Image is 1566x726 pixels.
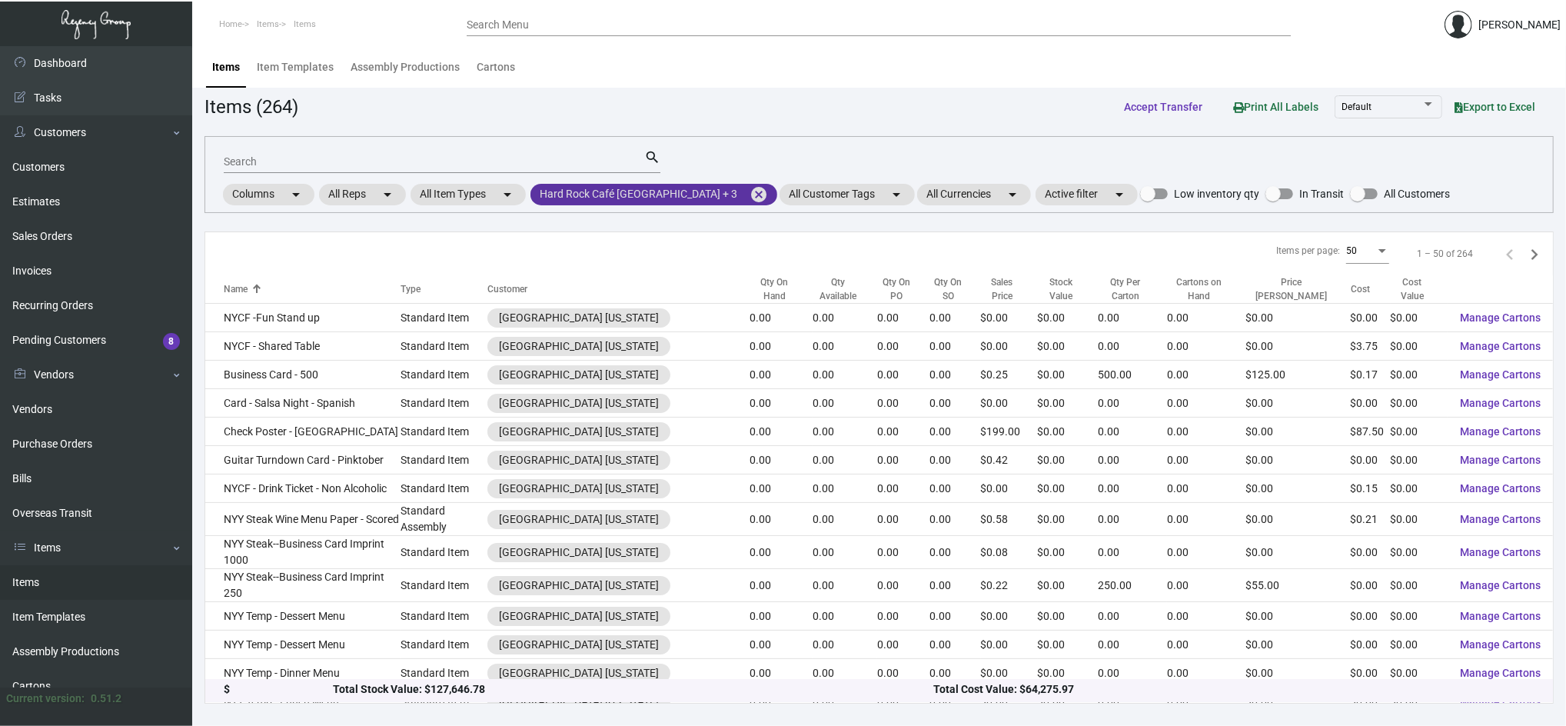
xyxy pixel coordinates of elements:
[1167,569,1245,602] td: 0.00
[205,602,401,631] td: NYY Temp - Dessert Menu
[1098,631,1167,659] td: 0.00
[401,475,487,503] td: Standard Item
[477,59,515,75] div: Cartons
[1346,245,1357,256] span: 50
[887,185,906,204] mat-icon: arrow_drop_down
[877,503,929,536] td: 0.00
[287,185,305,204] mat-icon: arrow_drop_down
[499,338,659,355] div: [GEOGRAPHIC_DATA] [US_STATE]
[877,275,916,303] div: Qty On PO
[1351,332,1391,361] td: $3.75
[1448,304,1553,331] button: Manage Cartons
[813,503,877,536] td: 0.00
[1448,602,1553,630] button: Manage Cartons
[401,304,487,332] td: Standard Item
[205,389,401,418] td: Card - Salsa Night - Spanish
[1112,93,1215,121] button: Accept Transfer
[929,446,981,475] td: 0.00
[981,275,1038,303] div: Sales Price
[1098,275,1153,303] div: Qty Per Carton
[750,602,813,631] td: 0.00
[981,659,1038,688] td: $0.00
[401,659,487,688] td: Standard Item
[1038,446,1098,475] td: $0.00
[813,659,877,688] td: 0.00
[877,659,929,688] td: 0.00
[1351,602,1391,631] td: $0.00
[1351,418,1391,446] td: $87.50
[257,59,334,75] div: Item Templates
[750,569,813,602] td: 0.00
[1448,631,1553,658] button: Manage Cartons
[929,631,981,659] td: 0.00
[1391,389,1448,418] td: $0.00
[1346,246,1389,257] mat-select: Items per page:
[813,275,877,303] div: Qty Available
[750,631,813,659] td: 0.00
[1167,361,1245,389] td: 0.00
[223,184,314,205] mat-chip: Columns
[1448,538,1553,566] button: Manage Cartons
[981,631,1038,659] td: $0.00
[1245,275,1351,303] div: Price [PERSON_NAME]
[1038,275,1098,303] div: Stock Value
[750,536,813,569] td: 0.00
[1038,659,1098,688] td: $0.00
[1460,638,1541,651] span: Manage Cartons
[1038,602,1098,631] td: $0.00
[1460,340,1541,352] span: Manage Cartons
[1036,184,1138,205] mat-chip: Active filter
[1167,631,1245,659] td: 0.00
[813,602,877,631] td: 0.00
[1245,446,1351,475] td: $0.00
[813,446,877,475] td: 0.00
[750,332,813,361] td: 0.00
[499,544,659,561] div: [GEOGRAPHIC_DATA] [US_STATE]
[401,282,421,296] div: Type
[1038,389,1098,418] td: $0.00
[1460,368,1541,381] span: Manage Cartons
[1038,503,1098,536] td: $0.00
[644,148,660,167] mat-icon: search
[1391,536,1448,569] td: $0.00
[205,446,401,475] td: Guitar Turndown Card - Pinktober
[750,185,768,204] mat-icon: cancel
[378,185,397,204] mat-icon: arrow_drop_down
[750,275,800,303] div: Qty On Hand
[917,184,1031,205] mat-chip: All Currencies
[877,536,929,569] td: 0.00
[333,682,933,698] div: Total Stock Value: $127,646.78
[1098,389,1167,418] td: 0.00
[1391,475,1448,503] td: $0.00
[981,475,1038,503] td: $0.00
[1245,332,1351,361] td: $0.00
[929,275,967,303] div: Qty On SO
[1391,332,1448,361] td: $0.00
[1098,475,1167,503] td: 0.00
[530,184,777,205] mat-chip: Hard Rock Café [GEOGRAPHIC_DATA] + 3
[780,184,915,205] mat-chip: All Customer Tags
[750,275,813,303] div: Qty On Hand
[487,275,750,304] th: Customer
[499,424,659,440] div: [GEOGRAPHIC_DATA] [US_STATE]
[1351,503,1391,536] td: $0.21
[981,536,1038,569] td: $0.08
[205,361,401,389] td: Business Card - 500
[1038,332,1098,361] td: $0.00
[499,637,659,653] div: [GEOGRAPHIC_DATA] [US_STATE]
[224,282,401,296] div: Name
[1351,536,1391,569] td: $0.00
[1003,185,1022,204] mat-icon: arrow_drop_down
[1455,101,1535,113] span: Export to Excel
[257,19,279,29] span: Items
[929,361,981,389] td: 0.00
[205,418,401,446] td: Check Poster - [GEOGRAPHIC_DATA]
[1391,631,1448,659] td: $0.00
[1460,513,1541,525] span: Manage Cartons
[929,304,981,332] td: 0.00
[1167,304,1245,332] td: 0.00
[1167,659,1245,688] td: 0.00
[401,446,487,475] td: Standard Item
[877,275,929,303] div: Qty On PO
[498,185,517,204] mat-icon: arrow_drop_down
